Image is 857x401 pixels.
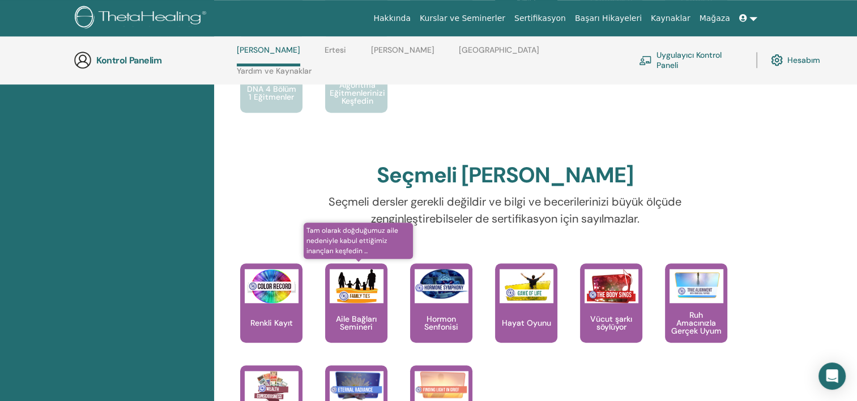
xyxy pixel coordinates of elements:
[639,48,743,72] a: Uygulayıcı Kontrol Paneli
[410,315,472,331] p: Hormon Senfonisi
[415,8,510,29] a: Kurslar ve Seminerler
[510,8,570,29] a: Sertifikasyon
[670,269,723,300] img: Ruh Amacınızla Gerçek Uyum
[771,48,820,72] a: Hesabım
[377,163,633,189] h2: Seçmeli [PERSON_NAME]
[330,371,383,401] img: Ebedi Parlaklık
[415,269,468,299] img: Hormon Senfonisi
[580,315,642,331] p: Vücut şarkı söylüyor
[646,8,695,29] a: Kaynaklar
[325,45,346,63] a: Ertesi
[500,269,553,303] img: Hayat Oyunu
[497,319,556,327] p: Hayat Oyunu
[240,33,302,135] a: DNA 4 Bölüm 1 Eğitmenler DNA 4 Bölüm 1 Eğitmenler
[787,55,820,65] font: Hesabım
[330,269,383,303] img: Aile Bağları Semineri
[656,50,743,70] font: Uygulayıcı Kontrol Paneli
[665,263,727,365] a: Ruh Amacınızla Gerçek Uyum Ruh Amacınızla Gerçek Uyum
[325,33,387,135] a: Algoritma Eğitmenlerinizi Keşfedin Algoritma Eğitmenlerinizi Keşfedin
[580,263,642,365] a: Vücut şarkı söylüyor Vücut şarkı söylüyor
[415,371,468,401] img: Kederde Işık Bulmak
[246,319,297,327] p: Renkli Kayıt
[585,269,638,303] img: Vücut şarkı söylüyor
[304,223,413,259] span: Tam olarak doğduğumuz aile nedeniyle kabul ettiğimiz inançları keşfedin ...
[570,8,646,29] a: Başarı Hikayeleri
[371,45,434,63] a: [PERSON_NAME]
[325,263,387,365] a: Tam olarak doğduğumuz aile nedeniyle kabul ettiğimiz inançları keşfedin ... Aile Bağları Semineri...
[694,8,734,29] a: Mağaza
[240,85,302,101] p: DNA 4 Bölüm 1 Eğitmenler
[75,6,210,31] img: logo.png
[459,45,539,63] a: [GEOGRAPHIC_DATA]
[245,269,299,303] img: Renkli Kayıt
[771,52,783,69] img: cog.svg
[237,66,312,84] a: Yardım ve Kaynaklar
[240,263,302,365] a: Renkli Kayıt Renkli Kayıt
[639,56,652,65] img: chalkboard-teacher.svg
[665,311,727,335] p: Ruh Amacınızla Gerçek Uyum
[308,193,702,227] p: Seçmeli dersler gerekli değildir ve bilgi ve becerilerinizi büyük ölçüde zenginleştirebilseler de...
[237,45,300,66] a: [PERSON_NAME]
[818,362,846,390] div: Intercom Messenger'ı açın
[410,263,472,365] a: Hormon Senfonisi Hormon Senfonisi
[325,315,387,331] p: Aile Bağları Semineri
[96,55,210,66] h3: Kontrol Panelim
[74,51,92,69] img: generic-user-icon.jpg
[325,81,390,105] p: Algoritma Eğitmenlerinizi Keşfedin
[369,8,415,29] a: Hakkında
[495,263,557,365] a: Hayat Oyunu Hayat Oyunu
